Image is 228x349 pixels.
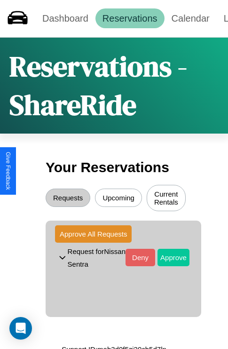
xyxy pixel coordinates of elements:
button: Deny [126,249,155,266]
h1: Reservations - ShareRide [9,47,219,124]
h3: Your Reservations [46,155,182,180]
a: Calendar [165,8,217,28]
button: Current Rentals [147,185,186,211]
p: Request for Nissan Sentra [68,245,126,270]
button: Approve [157,249,189,266]
div: Give Feedback [5,152,11,190]
a: Dashboard [35,8,95,28]
button: Approve All Requests [55,225,132,243]
div: Open Intercom Messenger [9,317,32,340]
a: Reservations [95,8,165,28]
button: Requests [46,189,90,207]
button: Upcoming [95,189,142,207]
